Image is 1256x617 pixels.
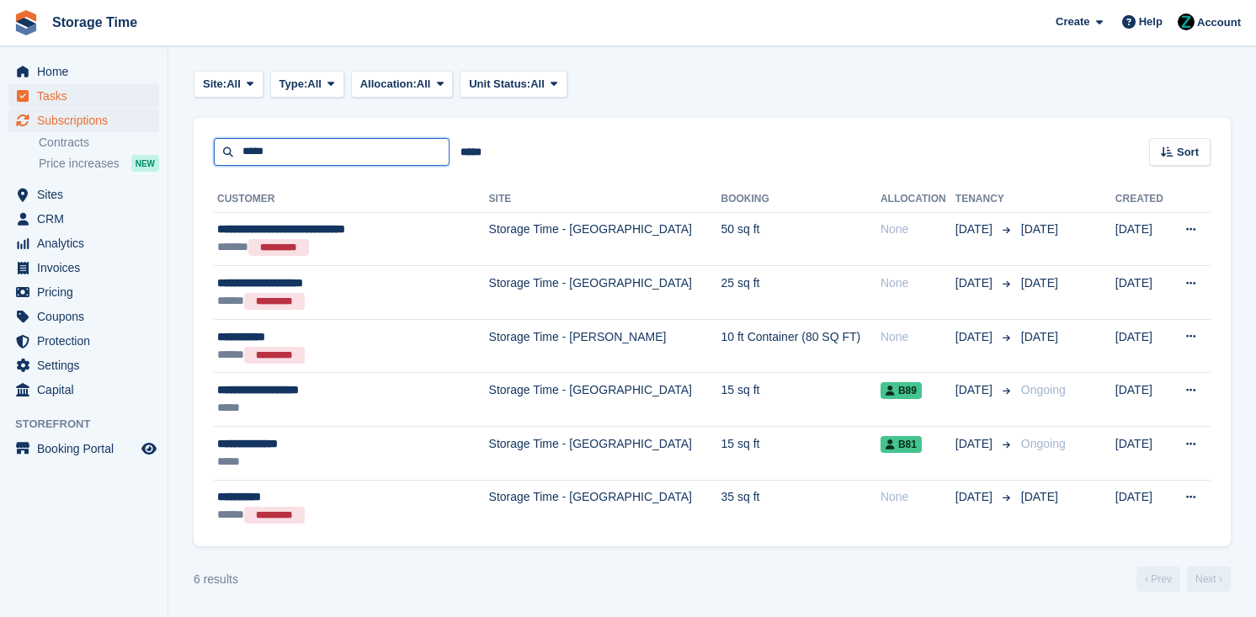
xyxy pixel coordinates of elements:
span: Home [37,60,138,83]
span: Type: [279,76,308,93]
a: Storage Time [45,8,144,36]
a: Preview store [139,439,159,459]
span: Sort [1177,144,1199,161]
span: [DATE] [955,221,996,238]
span: Subscriptions [37,109,138,132]
a: menu [8,207,159,231]
span: All [530,76,545,93]
button: Type: All [270,71,344,98]
td: 35 sq ft [721,480,881,533]
a: Previous [1136,566,1180,592]
td: 50 sq ft [721,212,881,266]
button: Site: All [194,71,263,98]
td: Storage Time - [GEOGRAPHIC_DATA] [489,373,721,427]
td: Storage Time - [PERSON_NAME] [489,319,721,373]
td: 15 sq ft [721,373,881,427]
td: [DATE] [1115,266,1170,320]
td: [DATE] [1115,319,1170,373]
a: menu [8,84,159,108]
th: Customer [214,186,489,213]
img: Zain Sarwar [1178,13,1195,30]
span: [DATE] [955,435,996,453]
span: B89 [881,382,922,399]
span: Sites [37,183,138,206]
td: [DATE] [1115,427,1170,481]
div: None [881,274,955,292]
span: Storefront [15,416,168,433]
span: Invoices [37,256,138,279]
a: menu [8,231,159,255]
span: [DATE] [955,328,996,346]
a: Next [1187,566,1231,592]
span: [DATE] [1021,330,1058,343]
th: Site [489,186,721,213]
span: Site: [203,76,226,93]
a: menu [8,109,159,132]
span: [DATE] [955,488,996,506]
span: [DATE] [1021,490,1058,503]
button: Unit Status: All [460,71,567,98]
td: 25 sq ft [721,266,881,320]
span: Ongoing [1021,383,1066,396]
span: CRM [37,207,138,231]
span: Analytics [37,231,138,255]
div: NEW [131,155,159,172]
td: [DATE] [1115,212,1170,266]
td: Storage Time - [GEOGRAPHIC_DATA] [489,266,721,320]
a: menu [8,305,159,328]
span: Capital [37,378,138,402]
span: All [226,76,241,93]
th: Booking [721,186,881,213]
span: Help [1139,13,1163,30]
td: 15 sq ft [721,427,881,481]
span: Create [1056,13,1089,30]
span: [DATE] [1021,222,1058,236]
a: menu [8,354,159,377]
td: Storage Time - [GEOGRAPHIC_DATA] [489,212,721,266]
a: Contracts [39,135,159,151]
span: Unit Status: [469,76,530,93]
th: Tenancy [955,186,1014,213]
div: None [881,221,955,238]
span: Coupons [37,305,138,328]
span: Account [1197,14,1241,31]
a: menu [8,183,159,206]
td: [DATE] [1115,373,1170,427]
span: Pricing [37,280,138,304]
th: Created [1115,186,1170,213]
span: Allocation: [360,76,417,93]
a: menu [8,437,159,460]
td: [DATE] [1115,480,1170,533]
a: Price increases NEW [39,154,159,173]
a: menu [8,329,159,353]
div: None [881,488,955,506]
a: menu [8,280,159,304]
span: [DATE] [955,381,996,399]
span: All [307,76,322,93]
span: Booking Portal [37,437,138,460]
div: 6 results [194,571,238,588]
span: Settings [37,354,138,377]
span: [DATE] [955,274,996,292]
span: Price increases [39,156,120,172]
span: Tasks [37,84,138,108]
span: Ongoing [1021,437,1066,450]
span: [DATE] [1021,276,1058,290]
img: stora-icon-8386f47178a22dfd0bd8f6a31ec36ba5ce8667c1dd55bd0f319d3a0aa187defe.svg [13,10,39,35]
a: menu [8,60,159,83]
a: menu [8,256,159,279]
span: B81 [881,436,922,453]
a: menu [8,378,159,402]
span: All [417,76,431,93]
div: None [881,328,955,346]
span: Protection [37,329,138,353]
nav: Page [1133,566,1234,592]
td: Storage Time - [GEOGRAPHIC_DATA] [489,480,721,533]
td: Storage Time - [GEOGRAPHIC_DATA] [489,427,721,481]
button: Allocation: All [351,71,454,98]
th: Allocation [881,186,955,213]
td: 10 ft Container (80 SQ FT) [721,319,881,373]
